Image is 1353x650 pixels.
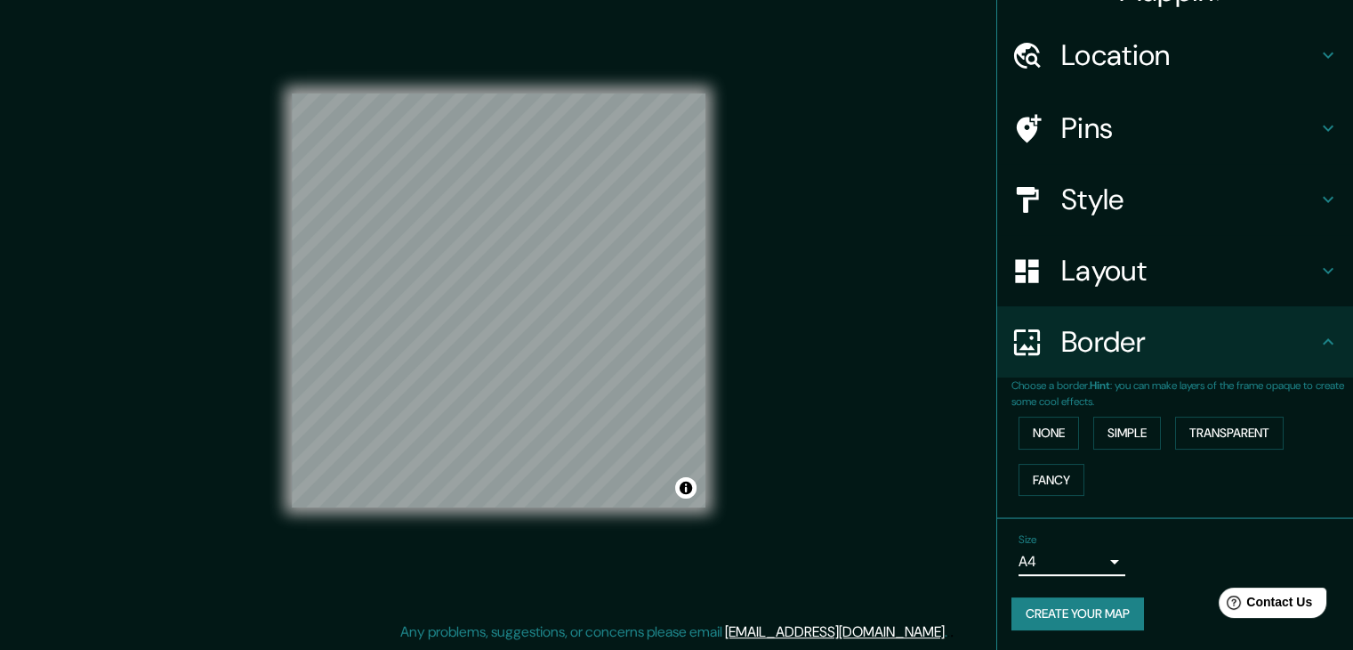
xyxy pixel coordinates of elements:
[997,20,1353,91] div: Location
[1061,324,1317,360] h4: Border
[725,622,945,641] a: [EMAIL_ADDRESS][DOMAIN_NAME]
[1195,581,1333,630] iframe: Help widget launcher
[1093,417,1161,450] button: Simple
[1061,37,1317,73] h4: Location
[1019,532,1037,548] label: Size
[1019,548,1125,576] div: A4
[997,306,1353,378] div: Border
[1061,182,1317,217] h4: Style
[947,622,950,643] div: .
[675,477,697,499] button: Toggle attribution
[1011,378,1353,410] p: Choose a border. : you can make layers of the frame opaque to create some cool effects.
[1019,417,1079,450] button: None
[1090,378,1110,393] b: Hint
[997,235,1353,306] div: Layout
[1011,597,1144,630] button: Create your map
[400,622,947,643] p: Any problems, suggestions, or concerns please email .
[950,622,954,643] div: .
[997,93,1353,164] div: Pins
[1175,417,1284,450] button: Transparent
[1061,253,1317,288] h4: Layout
[1061,110,1317,146] h4: Pins
[292,93,705,508] canvas: Map
[997,164,1353,235] div: Style
[1019,464,1084,497] button: Fancy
